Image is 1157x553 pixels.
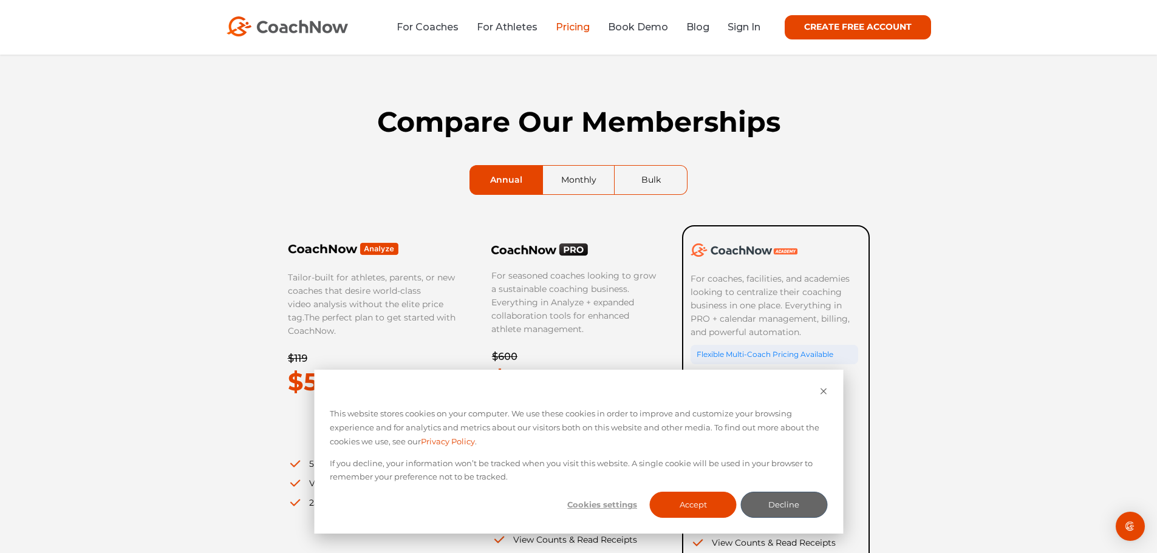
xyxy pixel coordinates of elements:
[288,272,455,323] span: Tailor-built for athletes, parents, or new coaches that desire world-class video analysis without...
[559,492,646,518] button: Cookies settings
[421,435,475,449] a: Privacy Policy
[477,21,538,33] a: For Athletes
[492,361,555,399] p: $499
[491,243,589,256] img: CoachNow PRO Logo Black
[691,364,754,402] p: $900
[227,16,348,36] img: CoachNow Logo
[470,166,542,194] a: Annual
[288,416,440,442] iframe: Embedded CTA
[330,456,827,484] p: If you decline, your information won’t be tracked when you visit this website. A single cookie wi...
[819,385,827,399] button: Dismiss cookie banner
[492,533,660,546] li: View Counts & Read Receipts
[288,312,456,336] span: The perfect plan to get started with CoachNow.
[330,407,827,448] p: This website stores cookies on your computer. We use these cookies in order to improve and custom...
[691,243,797,257] img: CoachNow Academy Logo
[287,106,870,138] h1: Compare Our Memberships
[691,536,858,549] li: View Counts & Read Receipts
[691,345,858,364] div: Flexible Multi-Coach Pricing Available
[650,492,737,518] button: Accept
[492,351,517,362] del: $600
[1116,512,1145,541] div: Open Intercom Messenger
[288,496,456,509] li: 250 Media Items in Library
[728,21,760,33] a: Sign In
[288,242,399,256] img: Frame
[288,353,307,364] del: $119
[288,363,333,401] p: $59
[556,21,590,33] a: Pricing
[740,492,827,518] button: Decline
[288,457,456,470] li: 5 Spaces & Groups
[686,21,709,33] a: Blog
[491,269,659,336] p: For seasoned coaches looking to grow a sustainable coaching business. Everything in Analyze + exp...
[691,273,852,338] span: For coaches, facilities, and academies looking to centralize their coaching business in one place...
[288,477,456,490] li: Video/ Image Analysis Suite
[785,15,931,39] a: CREATE FREE ACCOUNT
[314,370,843,534] div: Cookie banner
[543,166,615,194] a: Monthly
[608,21,668,33] a: Book Demo
[615,166,687,194] a: Bulk
[397,21,459,33] a: For Coaches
